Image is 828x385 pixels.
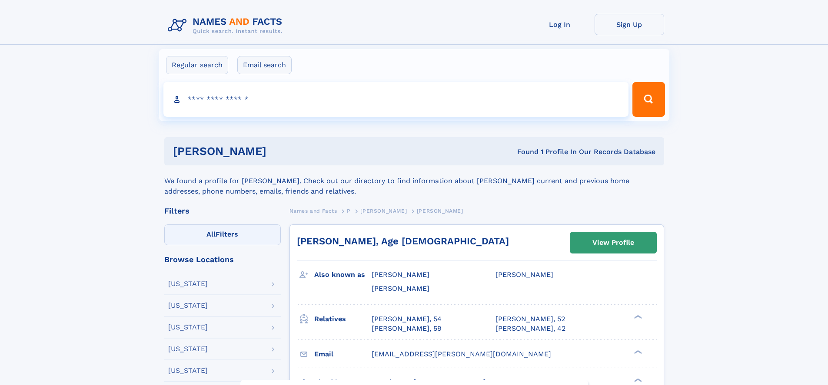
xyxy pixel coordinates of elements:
a: View Profile [570,232,656,253]
div: [US_STATE] [168,367,208,374]
input: search input [163,82,629,117]
label: Email search [237,56,292,74]
div: We found a profile for [PERSON_NAME]. Check out our directory to find information about [PERSON_N... [164,165,664,197]
button: Search Button [632,82,665,117]
a: [PERSON_NAME] [360,205,407,216]
h3: Email [314,347,372,362]
h3: Also known as [314,267,372,282]
label: Regular search [166,56,228,74]
h1: [PERSON_NAME] [173,146,392,157]
div: Filters [164,207,281,215]
h3: Relatives [314,312,372,326]
a: [PERSON_NAME], 59 [372,324,442,333]
a: P [347,205,351,216]
a: [PERSON_NAME], 54 [372,314,442,324]
div: [US_STATE] [168,280,208,287]
a: [PERSON_NAME], Age [DEMOGRAPHIC_DATA] [297,236,509,247]
div: [US_STATE] [168,346,208,352]
a: [PERSON_NAME], 52 [495,314,565,324]
div: View Profile [592,233,634,253]
img: Logo Names and Facts [164,14,289,37]
div: Found 1 Profile In Our Records Database [392,147,655,157]
a: Sign Up [595,14,664,35]
a: Log In [525,14,595,35]
div: ❯ [632,377,642,383]
div: Browse Locations [164,256,281,263]
span: [PERSON_NAME] [372,284,429,293]
a: Names and Facts [289,205,337,216]
span: [PERSON_NAME] [372,270,429,279]
span: [EMAIL_ADDRESS][PERSON_NAME][DOMAIN_NAME] [372,350,551,358]
span: P [347,208,351,214]
span: [PERSON_NAME] [495,270,553,279]
div: [US_STATE] [168,302,208,309]
div: ❯ [632,314,642,319]
span: [PERSON_NAME] [360,208,407,214]
span: [PERSON_NAME] [417,208,463,214]
span: All [206,230,216,238]
a: [PERSON_NAME], 42 [495,324,565,333]
div: [US_STATE] [168,324,208,331]
div: ❯ [632,349,642,355]
label: Filters [164,224,281,245]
